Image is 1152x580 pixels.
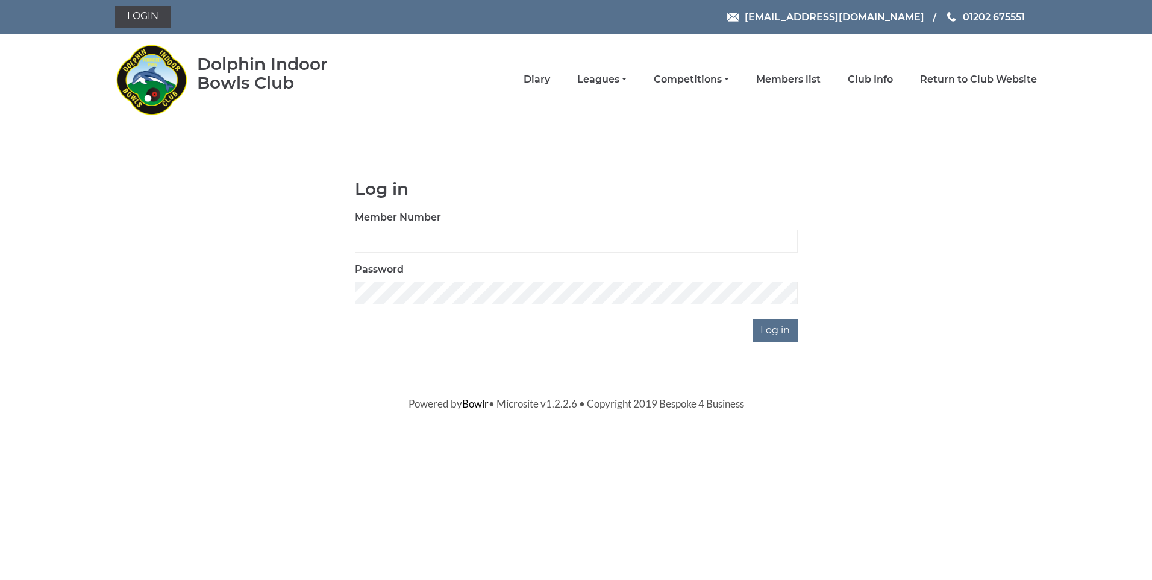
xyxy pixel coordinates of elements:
[197,55,366,92] div: Dolphin Indoor Bowls Club
[409,397,744,410] span: Powered by • Microsite v1.2.2.6 • Copyright 2019 Bespoke 4 Business
[462,397,489,410] a: Bowlr
[355,210,441,225] label: Member Number
[355,262,404,277] label: Password
[920,73,1037,86] a: Return to Club Website
[727,10,924,25] a: Email [EMAIL_ADDRESS][DOMAIN_NAME]
[115,37,187,122] img: Dolphin Indoor Bowls Club
[756,73,821,86] a: Members list
[945,10,1025,25] a: Phone us 01202 675551
[963,11,1025,22] span: 01202 675551
[577,73,627,86] a: Leagues
[654,73,729,86] a: Competitions
[355,180,798,198] h1: Log in
[745,11,924,22] span: [EMAIL_ADDRESS][DOMAIN_NAME]
[753,319,798,342] input: Log in
[947,12,956,22] img: Phone us
[524,73,550,86] a: Diary
[727,13,739,22] img: Email
[848,73,893,86] a: Club Info
[115,6,171,28] a: Login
